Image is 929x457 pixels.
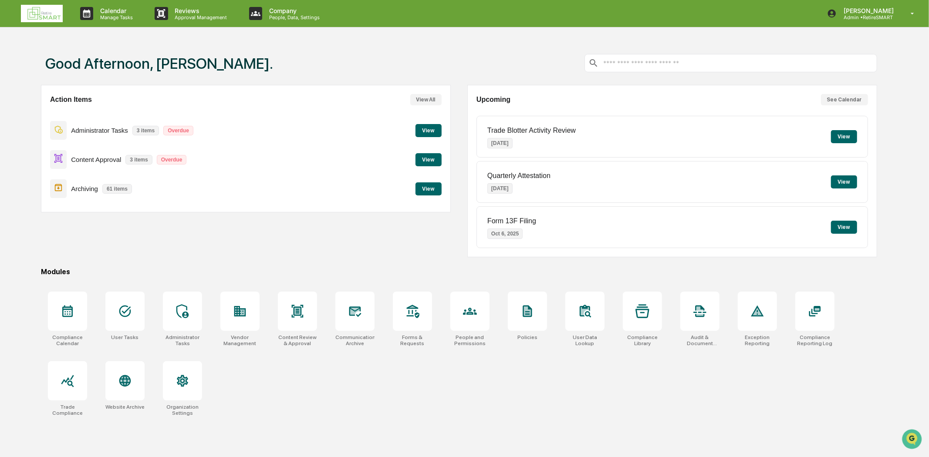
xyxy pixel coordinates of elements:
[105,404,145,410] div: Website Archive
[5,123,58,138] a: 🔎Data Lookup
[416,182,442,195] button: View
[21,5,63,22] img: logo
[93,7,137,14] p: Calendar
[163,404,202,416] div: Organization Settings
[87,148,105,154] span: Pylon
[487,183,513,194] p: [DATE]
[262,14,324,20] p: People, Data, Settings
[901,428,925,452] iframe: Open customer support
[17,126,55,135] span: Data Lookup
[278,334,317,346] div: Content Review & Approval
[41,268,877,276] div: Modules
[163,334,202,346] div: Administrator Tasks
[30,67,143,75] div: Start new chat
[487,217,536,225] p: Form 13F Filing
[168,7,232,14] p: Reviews
[48,334,87,346] div: Compliance Calendar
[17,110,56,118] span: Preclearance
[821,94,868,105] button: See Calendar
[262,7,324,14] p: Company
[738,334,777,346] div: Exception Reporting
[5,106,60,122] a: 🖐️Preclearance
[60,106,111,122] a: 🗄️Attestations
[45,55,273,72] h1: Good Afternoon, [PERSON_NAME].
[93,14,137,20] p: Manage Tasks
[71,127,128,134] p: Administrator Tasks
[132,126,159,135] p: 3 items
[831,130,857,143] button: View
[71,156,121,163] p: Content Approval
[837,14,898,20] p: Admin • RetireSMART
[837,7,898,14] p: [PERSON_NAME]
[393,334,432,346] div: Forms & Requests
[476,96,510,104] h2: Upcoming
[157,155,187,165] p: Overdue
[680,334,720,346] div: Audit & Document Logs
[487,127,576,134] p: Trade Blotter Activity Review
[72,110,108,118] span: Attestations
[795,334,834,346] div: Compliance Reporting Log
[450,334,490,346] div: People and Permissions
[71,185,98,192] p: Archiving
[9,18,159,32] p: How can we help?
[487,172,551,180] p: Quarterly Attestation
[168,14,232,20] p: Approval Management
[9,67,24,82] img: 1746055101610-c473b297-6a78-478c-a979-82029cc54cd1
[487,138,513,148] p: [DATE]
[410,94,442,105] button: View All
[220,334,260,346] div: Vendor Management
[831,175,857,188] button: View
[148,69,159,80] button: Start new chat
[30,75,110,82] div: We're available if you need us!
[487,228,523,239] p: Oct 6, 2025
[50,96,92,104] h2: Action Items
[416,153,442,166] button: View
[9,127,16,134] div: 🔎
[102,184,132,194] p: 61 items
[48,404,87,416] div: Trade Compliance
[63,111,70,118] div: 🗄️
[517,334,537,340] div: Policies
[111,334,139,340] div: User Tasks
[125,155,152,165] p: 3 items
[831,221,857,234] button: View
[416,124,442,137] button: View
[335,334,375,346] div: Communications Archive
[623,334,662,346] div: Compliance Library
[9,111,16,118] div: 🖐️
[61,147,105,154] a: Powered byPylon
[565,334,605,346] div: User Data Lookup
[163,126,193,135] p: Overdue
